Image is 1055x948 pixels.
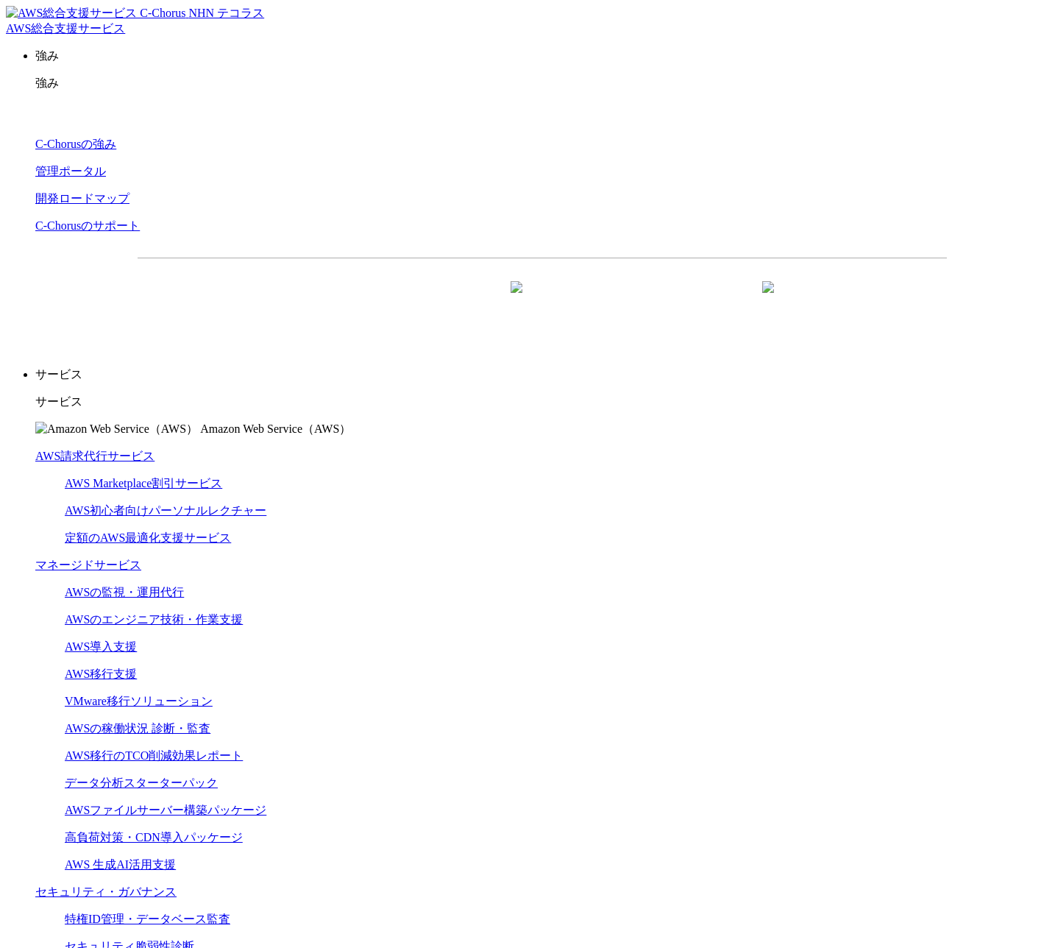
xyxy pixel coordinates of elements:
[65,477,222,489] a: AWS Marketplace割引サービス
[65,913,230,925] a: 特権ID管理・データベース監査
[65,586,184,598] a: AWSの監視・運用代行
[298,282,535,319] a: 資料を請求する
[35,192,129,205] a: 開発ロードマップ
[35,76,1049,91] p: 強み
[35,395,1049,410] p: サービス
[65,613,243,626] a: AWSのエンジニア技術・作業支援
[65,504,266,517] a: AWS初心者向けパーソナルレクチャー
[35,559,141,571] a: マネージドサービス
[762,281,774,319] img: 矢印
[65,531,231,544] a: 定額のAWS最適化支援サービス
[65,640,137,653] a: AWS導入支援
[6,6,186,21] img: AWS総合支援サービス C-Chorus
[550,282,786,319] a: まずは相談する
[65,695,213,707] a: VMware移行ソリューション
[65,722,210,735] a: AWSの稼働状況 診断・監査
[35,422,198,437] img: Amazon Web Service（AWS）
[35,450,154,462] a: AWS請求代行サービス
[200,422,351,435] span: Amazon Web Service（AWS）
[65,831,243,843] a: 高負荷対策・CDN導入パッケージ
[65,858,176,871] a: AWS 生成AI活用支援
[35,165,106,177] a: 管理ポータル
[511,281,522,319] img: 矢印
[65,777,218,789] a: データ分析スターターパック
[35,138,116,150] a: C-Chorusの強み
[65,749,243,762] a: AWS移行のTCO削減効果レポート
[35,367,1049,383] p: サービス
[35,219,140,232] a: C-Chorusのサポート
[6,7,264,35] a: AWS総合支援サービス C-Chorus NHN テコラスAWS総合支援サービス
[35,885,177,898] a: セキュリティ・ガバナンス
[35,49,1049,64] p: 強み
[65,804,266,816] a: AWSファイルサーバー構築パッケージ
[65,668,137,680] a: AWS移行支援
